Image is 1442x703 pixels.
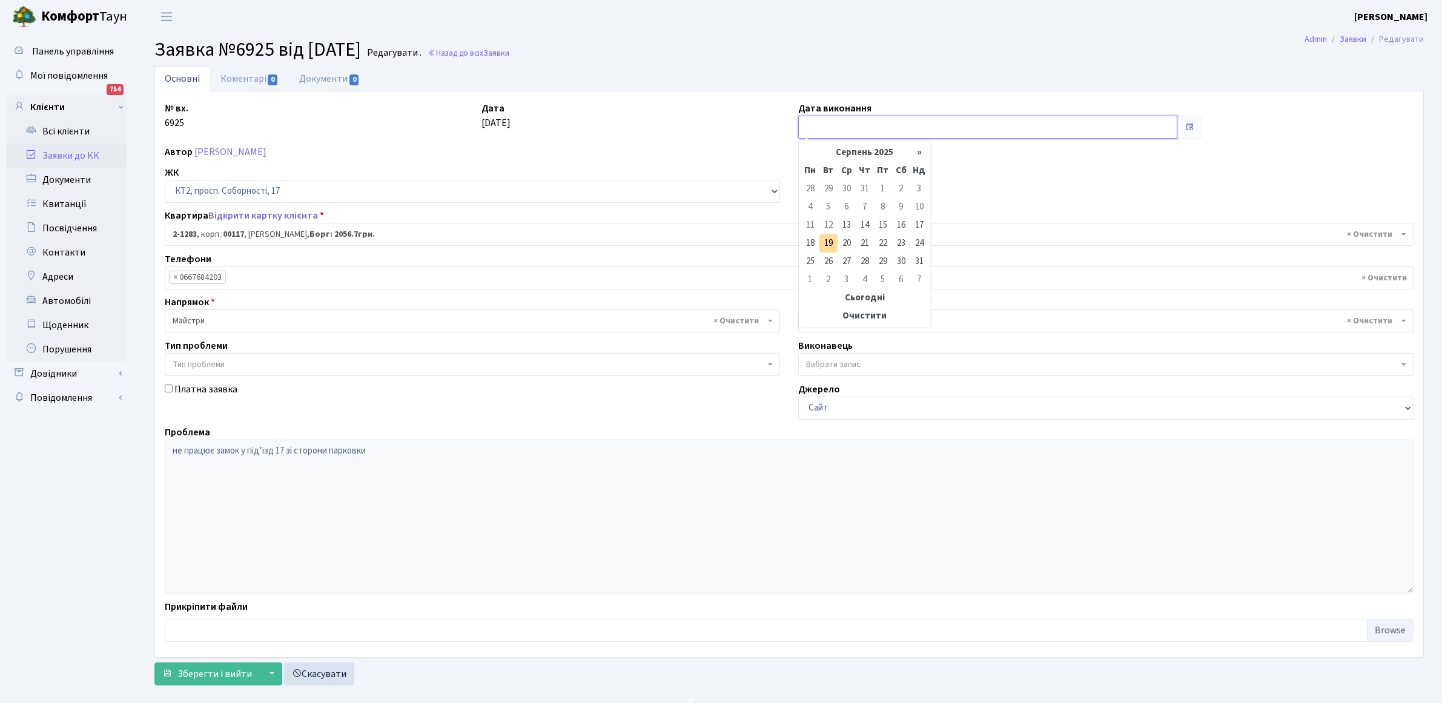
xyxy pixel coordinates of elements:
td: 5 [874,271,892,289]
a: Контакти [6,240,127,265]
span: Видалити всі елементи [1347,228,1392,240]
span: Мої повідомлення [30,69,108,82]
a: Автомобілі [6,289,127,313]
td: 2 [892,180,910,198]
img: logo.png [12,5,36,29]
th: Очистити [801,307,928,325]
label: Дата [481,101,504,116]
td: 26 [819,252,838,271]
a: Назад до всіхЗаявки [428,47,509,59]
li: Редагувати [1366,33,1424,46]
td: 20 [838,234,856,252]
label: Платна заявка [174,382,237,397]
td: 29 [874,252,892,271]
label: № вх. [165,101,188,116]
td: 6 [892,271,910,289]
th: Чт [856,162,874,180]
div: 754 [107,84,124,95]
div: [DATE] [472,101,789,139]
td: 23 [892,234,910,252]
li: 0667684203 [169,271,226,284]
td: 2 [819,271,838,289]
td: 25 [801,252,819,271]
td: 4 [856,271,874,289]
b: 00117 [223,228,244,240]
td: 11 [801,216,819,234]
span: Навроцька Ю.В. [798,309,1414,332]
label: Дата виконання [798,101,871,116]
a: Щоденник [6,313,127,337]
td: 22 [874,234,892,252]
th: » [910,144,928,162]
td: 16 [892,216,910,234]
th: Ср [838,162,856,180]
td: 15 [874,216,892,234]
span: <b>2-1283</b>, корп.: <b>00117</b>, Кушнір Аліна Вячеславівна, <b>Борг: 2056.7грн.</b> [173,228,1398,240]
a: Документи [6,168,127,192]
td: 13 [838,216,856,234]
a: Квитанції [6,192,127,216]
span: Видалити всі елементи [1361,272,1407,284]
th: Сьогодні [801,289,928,307]
label: Тип проблеми [165,338,228,353]
td: 18 [801,234,819,252]
span: 0 [349,74,359,85]
a: Основні [154,66,210,91]
a: Документи [289,66,370,91]
td: 12 [819,216,838,234]
a: [PERSON_NAME] [1354,10,1427,24]
td: 31 [910,252,928,271]
button: Переключити навігацію [151,7,182,27]
span: Панель управління [32,45,114,58]
label: Автор [165,145,193,159]
span: Вибрати запис [806,358,861,371]
a: Мої повідомлення754 [6,64,127,88]
td: 8 [874,198,892,216]
th: Пн [801,162,819,180]
a: Довідники [6,361,127,386]
span: × [173,271,177,283]
td: 6 [838,198,856,216]
b: Комфорт [41,7,99,26]
span: <b>2-1283</b>, корп.: <b>00117</b>, Кушнір Аліна Вячеславівна, <b>Борг: 2056.7грн.</b> [165,223,1414,246]
td: 17 [910,216,928,234]
a: Всі клієнти [6,119,127,144]
th: Нд [910,162,928,180]
span: Заявки [483,47,509,59]
button: Зберегти і вийти [154,662,260,685]
td: 21 [856,234,874,252]
a: Заявки [1340,33,1366,45]
label: Проблема [165,425,210,440]
td: 30 [892,252,910,271]
td: 5 [819,198,838,216]
th: Серпень 2025 [819,144,910,162]
td: 10 [910,198,928,216]
b: Борг: 2056.7грн. [309,228,375,240]
textarea: не працює замок у підʼїзд 17 зі сторони парковки [165,440,1414,593]
label: Телефони [165,252,211,266]
span: Зберегти і вийти [177,667,252,681]
td: 3 [910,180,928,198]
td: 4 [801,198,819,216]
nav: breadcrumb [1286,27,1442,52]
b: 2-1283 [173,228,197,240]
label: Прикріпити файли [165,599,248,614]
a: [PERSON_NAME] [194,145,266,159]
a: Відкрити картку клієнта [208,209,318,222]
a: Порушення [6,337,127,361]
a: Адреси [6,265,127,289]
a: Посвідчення [6,216,127,240]
th: Сб [892,162,910,180]
span: 0 [268,74,277,85]
label: Джерело [798,382,840,397]
a: Admin [1305,33,1327,45]
a: Клієнти [6,95,127,119]
td: 7 [910,271,928,289]
label: Квартира [165,208,324,223]
span: Таун [41,7,127,27]
th: Вт [819,162,838,180]
td: 30 [838,180,856,198]
td: 1 [874,180,892,198]
td: 1 [801,271,819,289]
